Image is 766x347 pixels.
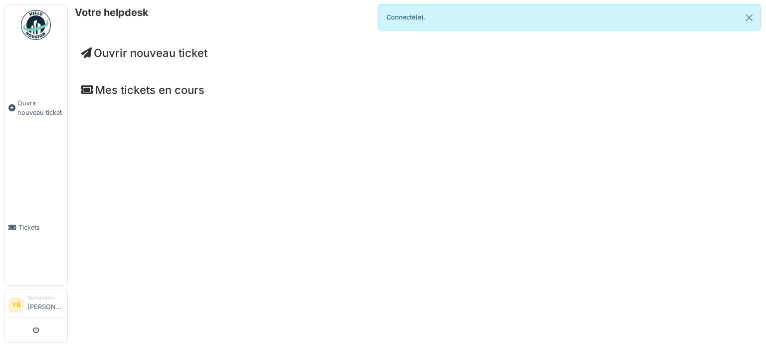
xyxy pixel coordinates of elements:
[18,223,63,232] span: Tickets
[81,83,753,96] h4: Mes tickets en cours
[8,298,23,313] li: YB
[81,46,207,59] a: Ouvrir nouveau ticket
[738,4,761,31] button: Close
[27,294,63,302] div: Demandeur
[17,98,63,117] span: Ouvrir nouveau ticket
[378,4,761,30] div: Connecté(e).
[21,10,51,40] img: Badge_color-CXgf-gQk.svg
[4,45,67,170] a: Ouvrir nouveau ticket
[75,6,149,18] h6: Votre helpdesk
[4,170,67,286] a: Tickets
[27,294,63,316] li: [PERSON_NAME]
[8,294,63,318] a: YB Demandeur[PERSON_NAME]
